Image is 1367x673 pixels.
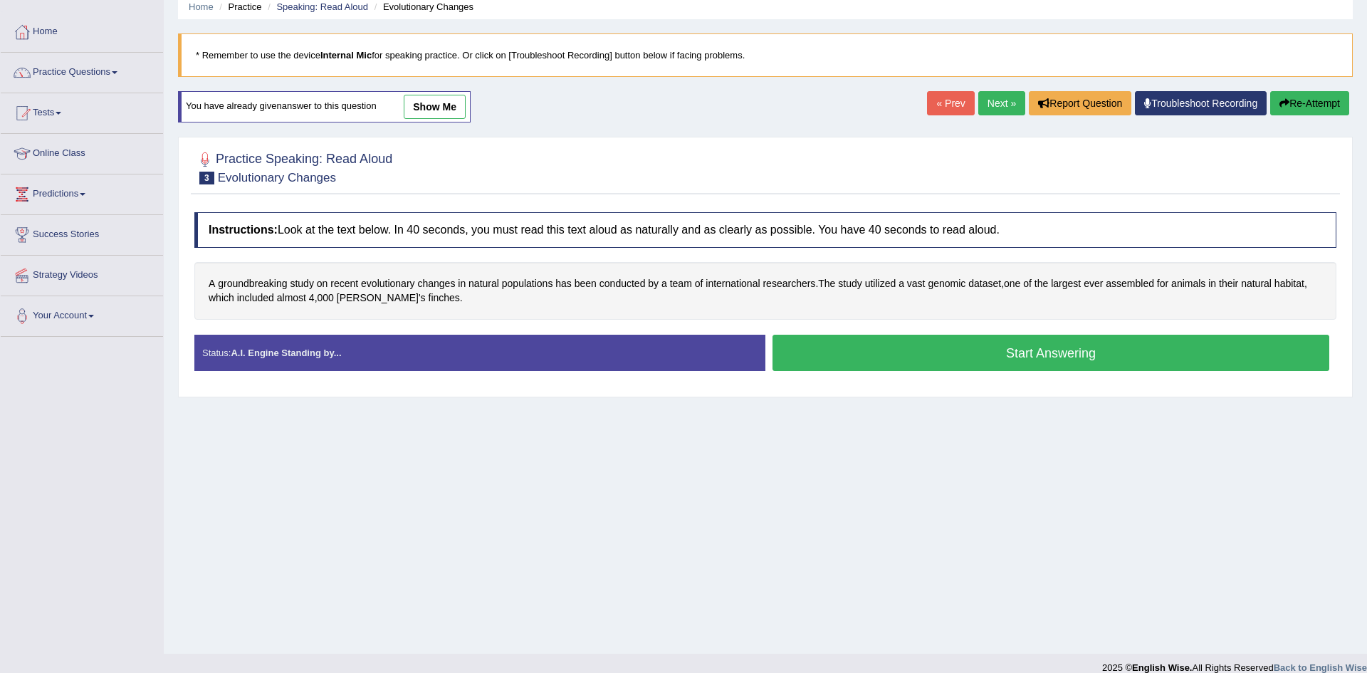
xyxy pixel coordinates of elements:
[194,335,765,371] div: Status:
[361,276,415,291] span: Click to see word definition
[968,276,1001,291] span: Click to see word definition
[599,276,646,291] span: Click to see word definition
[1051,276,1081,291] span: Click to see word definition
[1106,276,1154,291] span: Click to see word definition
[927,91,974,115] a: « Prev
[772,335,1329,371] button: Start Answering
[1241,276,1272,291] span: Click to see word definition
[417,276,455,291] span: Click to see word definition
[209,291,234,306] span: Click to see word definition
[899,276,904,291] span: Click to see word definition
[194,262,1336,320] div: . , , , .
[907,276,926,291] span: Click to see word definition
[218,276,287,291] span: Click to see word definition
[189,1,214,12] a: Home
[661,276,667,291] span: Click to see word definition
[1,296,163,332] a: Your Account
[695,276,703,291] span: Click to see word definition
[277,291,306,306] span: Click to see word definition
[317,276,328,291] span: Click to see word definition
[458,276,466,291] span: Click to see word definition
[1004,276,1020,291] span: Click to see word definition
[290,276,313,291] span: Click to see word definition
[1,53,163,88] a: Practice Questions
[706,276,760,291] span: Click to see word definition
[194,149,392,184] h2: Practice Speaking: Read Aloud
[928,276,965,291] span: Click to see word definition
[1023,276,1032,291] span: Click to see word definition
[404,95,466,119] a: show me
[468,276,499,291] span: Click to see word definition
[575,276,597,291] span: Click to see word definition
[670,276,692,291] span: Click to see word definition
[978,91,1025,115] a: Next »
[502,276,553,291] span: Click to see word definition
[309,291,315,306] span: Click to see word definition
[1,93,163,129] a: Tests
[178,33,1353,77] blockquote: * Remember to use the device for speaking practice. Or click on [Troubleshoot Recording] button b...
[320,50,372,61] b: Internal Mic
[648,276,659,291] span: Click to see word definition
[330,276,358,291] span: Click to see word definition
[1,215,163,251] a: Success Stories
[818,276,835,291] span: Click to see word definition
[209,276,215,291] span: Click to see word definition
[1029,91,1131,115] button: Report Question
[429,291,460,306] span: Click to see word definition
[1270,91,1349,115] button: Re-Attempt
[1171,276,1205,291] span: Click to see word definition
[838,276,861,291] span: Click to see word definition
[218,171,336,184] small: Evolutionary Changes
[1208,276,1216,291] span: Click to see word definition
[1132,662,1192,673] strong: English Wise.
[1,256,163,291] a: Strategy Videos
[337,291,426,306] span: Click to see word definition
[209,224,278,236] b: Instructions:
[1157,276,1168,291] span: Click to see word definition
[178,91,471,122] div: You have already given answer to this question
[237,291,274,306] span: Click to see word definition
[1,12,163,48] a: Home
[763,276,815,291] span: Click to see word definition
[555,276,572,291] span: Click to see word definition
[1,174,163,210] a: Predictions
[194,212,1336,248] h4: Look at the text below. In 40 seconds, you must read this text aloud as naturally and as clearly ...
[318,291,334,306] span: Click to see word definition
[276,1,368,12] a: Speaking: Read Aloud
[1274,276,1304,291] span: Click to see word definition
[865,276,896,291] span: Click to see word definition
[1274,662,1367,673] a: Back to English Wise
[1219,276,1238,291] span: Click to see word definition
[1135,91,1267,115] a: Troubleshoot Recording
[199,172,214,184] span: 3
[1,134,163,169] a: Online Class
[231,348,341,358] strong: A.I. Engine Standing by...
[1084,276,1103,291] span: Click to see word definition
[1035,276,1048,291] span: Click to see word definition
